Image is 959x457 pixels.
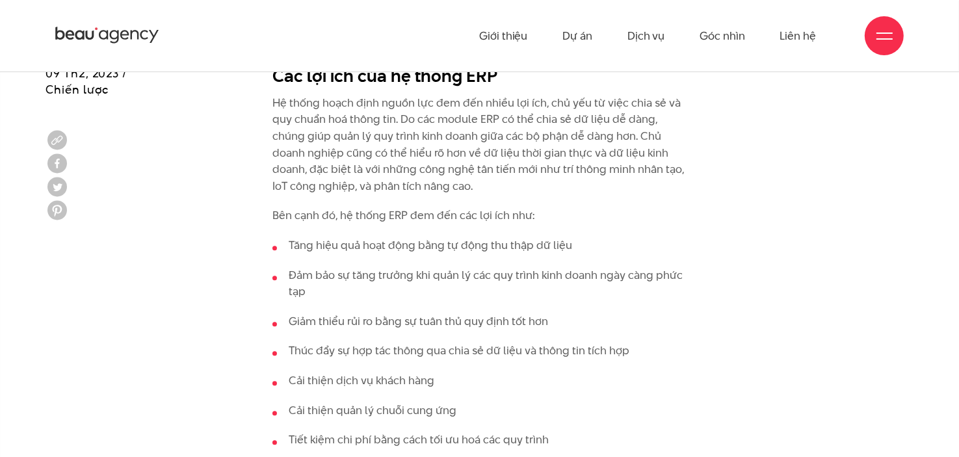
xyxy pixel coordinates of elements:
[272,432,687,449] li: Tiết kiệm chi phí bằng cách tối ưu hoá các quy trình
[46,65,127,98] span: 09 Th2, 2023 / Chiến lược
[272,267,687,300] li: Đảm bảo sự tăng trưởng khi quản lý các quy trình kinh doanh ngày càng phức tạp
[272,343,687,359] li: Thúc đẩy sự hợp tác thông qua chia sẻ dữ liệu và thông tin tích hợp
[272,95,687,195] p: Hệ thống hoạch định nguồn lực đem đến nhiều lợi ích, chủ yếu từ việc chia sẻ và quy chuẩn hoá thô...
[272,207,687,224] p: Bên cạnh đó, hệ thống ERP đem đến các lợi ích như:
[272,402,687,419] li: Cải thiện quản lý chuỗi cung ứng
[272,372,687,389] li: Cải thiện dịch vụ khách hàng
[272,313,687,330] li: Giảm thiểu rủi ro bằng sự tuân thủ quy định tốt hơn
[272,237,687,254] li: Tăng hiệu quả hoạt động bằng tự động thu thập dữ liệu
[272,64,687,88] h2: Các lợi ích của hệ thống ERP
